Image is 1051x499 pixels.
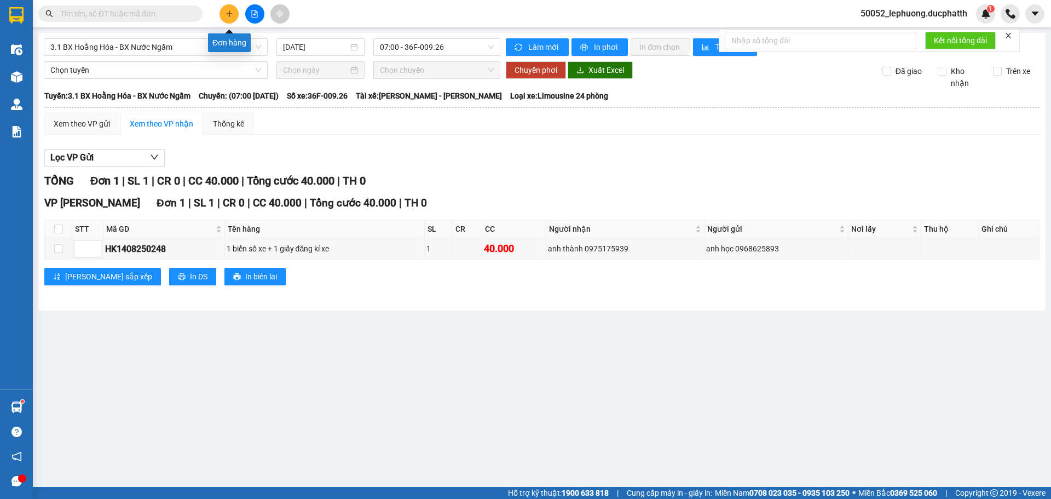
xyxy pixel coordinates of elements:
span: | [304,197,307,209]
span: Tổng cước 40.000 [310,197,396,209]
span: Hỗ trợ kỹ thuật: [508,487,609,499]
span: Làm mới [528,41,560,53]
span: | [152,174,154,187]
span: Kết nối tổng đài [934,35,987,47]
span: Tổng cước 40.000 [247,174,334,187]
input: Nhập số tổng đài [725,32,916,49]
span: message [11,476,22,486]
strong: 1900 633 818 [562,489,609,497]
span: CR 0 [157,174,180,187]
span: notification [11,451,22,462]
b: Tuyến: 3.1 BX Hoằng Hóa - BX Nước Ngầm [44,91,190,100]
button: file-add [245,4,264,24]
span: Lọc VP Gửi [50,151,94,164]
span: Kho nhận [946,65,985,89]
span: | [247,197,250,209]
span: 1 [989,5,992,13]
span: plus [226,10,233,18]
span: question-circle [11,427,22,437]
button: printerIn biên lai [224,268,286,285]
span: Miền Bắc [858,487,937,499]
div: Xem theo VP nhận [130,118,193,130]
span: Chuyến: (07:00 [DATE]) [199,90,279,102]
span: SL 1 [194,197,215,209]
button: In đơn chọn [631,38,690,56]
span: Nơi lấy [851,223,910,235]
span: close [1004,32,1012,39]
span: Người nhận [549,223,693,235]
button: downloadXuất Excel [568,61,633,79]
th: STT [72,220,103,238]
button: syncLàm mới [506,38,569,56]
sup: 1 [987,5,995,13]
input: Tìm tên, số ĐT hoặc mã đơn [60,8,189,20]
span: Chọn chuyến [380,62,494,78]
span: TH 0 [343,174,366,187]
button: caret-down [1025,4,1044,24]
span: printer [580,43,590,52]
button: Lọc VP Gửi [44,149,165,167]
span: 3.1 BX Hoằng Hóa - BX Nước Ngầm [50,39,261,55]
span: printer [178,273,186,282]
span: aim [276,10,284,18]
button: Kết nối tổng đài [925,32,996,49]
span: CC 40.000 [188,174,239,187]
strong: 0708 023 035 - 0935 103 250 [749,489,850,497]
span: [PERSON_NAME] sắp xếp [65,271,152,283]
strong: 0369 525 060 [890,489,937,497]
span: ⚪️ [852,491,856,495]
span: Loại xe: Limousine 24 phòng [510,90,608,102]
div: anh học 0968625893 [706,243,846,255]
span: TỔNG [44,174,74,187]
span: Miền Nam [715,487,850,499]
button: printerIn DS [169,268,216,285]
th: Thu hộ [921,220,979,238]
button: printerIn phơi [571,38,628,56]
span: | [617,487,619,499]
img: warehouse-icon [11,402,22,413]
th: CR [453,220,482,238]
div: anh thành 0975175939 [548,243,702,255]
span: | [188,197,191,209]
span: | [241,174,244,187]
button: aim [270,4,290,24]
span: Đơn 1 [157,197,186,209]
div: Thống kê [213,118,244,130]
span: | [337,174,340,187]
span: 07:00 - 36F-009.26 [380,39,494,55]
span: Mã GD [106,223,213,235]
span: copyright [990,489,998,497]
span: VP [PERSON_NAME] [44,197,140,209]
span: caret-down [1030,9,1040,19]
span: Cung cấp máy in - giấy in: [627,487,712,499]
img: solution-icon [11,126,22,137]
input: 15/08/2025 [283,41,348,53]
span: In DS [190,271,207,283]
span: download [576,66,584,75]
sup: 1 [21,400,24,403]
span: | [122,174,125,187]
img: icon-new-feature [981,9,991,19]
span: bar-chart [702,43,711,52]
img: phone-icon [1006,9,1015,19]
span: | [217,197,220,209]
td: HK1408250248 [103,238,225,260]
span: Đã giao [891,65,926,77]
span: Người gửi [707,223,837,235]
th: CC [482,220,546,238]
span: 50052_lephuong.ducphatth [852,7,976,20]
div: HK1408250248 [105,242,223,256]
span: | [183,174,186,187]
input: Chọn ngày [283,64,348,76]
span: Trên xe [1002,65,1035,77]
span: Đơn 1 [90,174,119,187]
button: Chuyển phơi [506,61,566,79]
th: SL [425,220,453,238]
div: 1 [426,243,451,255]
span: sync [515,43,524,52]
span: In phơi [594,41,619,53]
span: In biên lai [245,271,277,283]
span: printer [233,273,241,282]
img: warehouse-icon [11,71,22,83]
span: Xuất Excel [588,64,624,76]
